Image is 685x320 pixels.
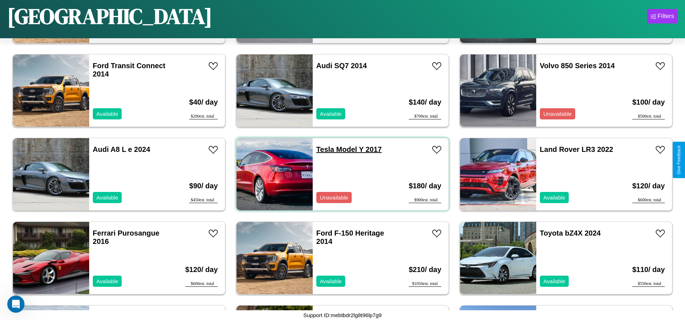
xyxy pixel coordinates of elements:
[7,1,212,31] h1: [GEOGRAPHIC_DATA]
[189,197,218,203] div: $ 450 est. total
[189,114,218,119] div: $ 200 est. total
[543,109,572,119] p: Unavailable
[93,145,150,153] a: Audi A8 L e 2024
[632,175,665,197] h3: $ 120 / day
[658,13,674,20] div: Filters
[540,229,601,237] a: Toyota bZ4X 2024
[632,258,665,281] h3: $ 110 / day
[96,193,118,202] p: Available
[632,197,665,203] div: $ 600 est. total
[409,281,441,287] div: $ 1050 est. total
[543,193,565,202] p: Available
[632,114,665,119] div: $ 500 est. total
[316,229,384,245] a: Ford F-150 Heritage 2014
[93,62,165,78] a: Ford Transit Connect 2014
[93,229,160,245] a: Ferrari Purosangue 2016
[540,145,613,153] a: Land Rover LR3 2022
[320,193,348,202] p: Unavailable
[540,62,615,70] a: Volvo 850 Series 2014
[320,276,342,286] p: Available
[303,310,382,320] p: Support ID: mebtbdr2lg8t96lp7g9
[189,175,218,197] h3: $ 90 / day
[647,9,678,23] button: Filters
[96,109,118,119] p: Available
[409,175,441,197] h3: $ 180 / day
[409,197,441,203] div: $ 900 est. total
[185,281,218,287] div: $ 600 est. total
[189,91,218,114] h3: $ 40 / day
[185,258,218,281] h3: $ 120 / day
[7,295,25,313] iframe: Intercom live chat
[543,276,565,286] p: Available
[632,281,665,287] div: $ 550 est. total
[320,109,342,119] p: Available
[96,276,118,286] p: Available
[409,258,441,281] h3: $ 210 / day
[316,62,367,70] a: Audi SQ7 2014
[409,91,441,114] h3: $ 140 / day
[632,91,665,114] h3: $ 100 / day
[409,114,441,119] div: $ 700 est. total
[316,145,382,153] a: Tesla Model Y 2017
[676,145,681,175] div: Give Feedback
